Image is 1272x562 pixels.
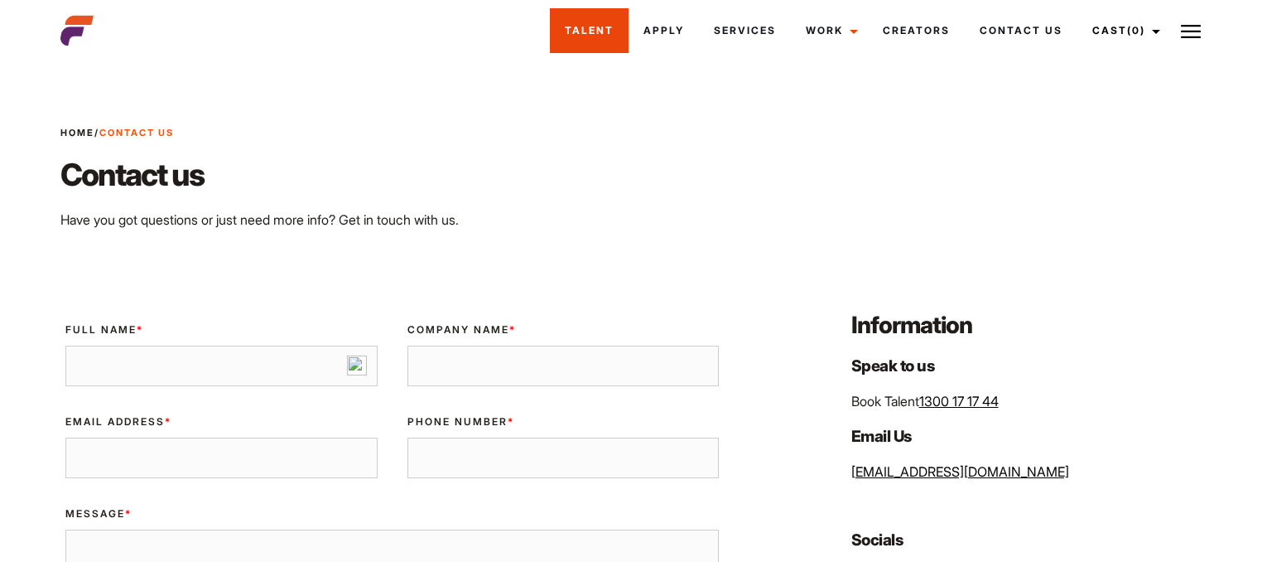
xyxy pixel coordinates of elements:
[60,210,918,230] p: Have you got questions or just need more info? Get in touch with us.
[99,127,174,138] strong: Contact Us
[851,528,1212,552] h4: Socials
[919,393,999,409] a: 1300 17 17 44
[791,8,868,53] a: Work
[347,356,367,375] img: npw-badge-icon-locked.svg
[65,322,377,337] label: Full Name
[550,8,629,53] a: Talent
[868,8,965,53] a: Creators
[1127,24,1145,36] span: (0)
[60,14,94,47] img: cropped-aefm-brand-fav-22-square.png
[60,153,918,196] h2: Contact us
[65,414,377,429] label: Email Address
[60,126,174,140] span: /
[851,354,1212,378] h4: Speak to us
[407,322,719,337] label: Company Name
[407,414,719,429] label: Phone Number
[1181,22,1201,41] img: Burger icon
[699,8,791,53] a: Services
[65,506,718,521] label: Message
[629,8,699,53] a: Apply
[851,391,1212,411] p: Book Talent
[1077,8,1170,53] a: Cast(0)
[60,127,94,138] a: Home
[851,424,1212,448] h4: Email Us
[851,309,1212,341] h3: Information
[851,463,1069,480] a: [EMAIL_ADDRESS][DOMAIN_NAME]
[965,8,1077,53] a: Contact Us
